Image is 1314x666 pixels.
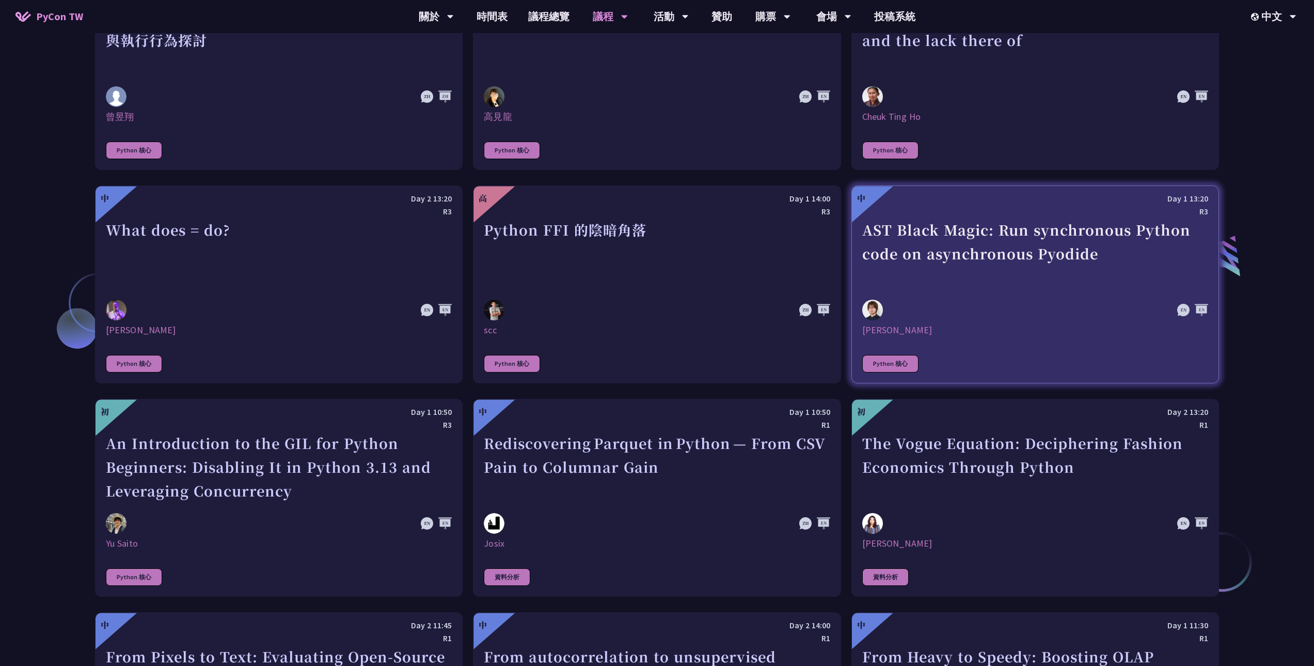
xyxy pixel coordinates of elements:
[484,632,830,645] div: R1
[106,192,452,205] div: Day 2 13:20
[106,513,126,534] img: Yu Saito
[862,513,883,534] img: Chantal Pino
[106,218,452,289] div: What does = do?
[473,399,841,597] a: 中 Day 1 10:50 R1 Rediscovering Parquet in Python — From CSV Pain to Columnar Gain Josix Josix 資料分析
[101,619,109,631] div: 中
[484,406,830,419] div: Day 1 10:50
[484,568,530,586] div: 資料分析
[862,86,883,107] img: Cheuk Ting Ho
[862,406,1208,419] div: Day 2 13:20
[484,513,504,534] img: Josix
[857,619,865,631] div: 中
[101,406,109,418] div: 初
[484,192,830,205] div: Day 1 14:00
[862,619,1208,632] div: Day 1 11:30
[484,218,830,289] div: Python FFI 的陰暗角落
[101,192,109,205] div: 中
[862,537,1208,550] div: [PERSON_NAME]
[862,431,1208,503] div: The Vogue Equation: Deciphering Fashion Economics Through Python
[106,324,452,336] div: [PERSON_NAME]
[484,142,540,159] div: Python 核心
[106,111,452,123] div: 曾昱翔
[106,619,452,632] div: Day 2 11:45
[5,4,93,29] a: PyCon TW
[484,111,830,123] div: 高見龍
[473,185,841,383] a: 高 Day 1 14:00 R3 Python FFI 的陰暗角落 scc scc Python 核心
[862,355,919,373] div: Python 核心
[484,419,830,431] div: R1
[484,355,540,373] div: Python 核心
[1251,13,1261,21] img: Locale Icon
[484,86,504,107] img: 高見龍
[484,300,504,320] img: scc
[36,9,83,24] span: PyCon TW
[15,11,31,22] img: Home icon of PyCon TW 2025
[857,406,865,418] div: 初
[106,5,452,76] div: 從 Closure 到 Late Binding：Python 變數作用域與執行行為探討
[862,568,909,586] div: 資料分析
[484,537,830,550] div: Josix
[862,192,1208,205] div: Day 1 13:20
[479,619,487,631] div: 中
[484,324,830,336] div: scc
[857,192,865,205] div: 中
[106,406,452,419] div: Day 1 10:50
[862,111,1208,123] div: Cheuk Ting Ho
[106,205,452,218] div: R3
[862,5,1208,76] div: Story About the Python GIL - its existance and the lack there of
[106,86,126,107] img: 曾昱翔
[106,142,162,159] div: Python 核心
[479,192,487,205] div: 高
[484,619,830,632] div: Day 2 14:00
[106,632,452,645] div: R1
[862,324,1208,336] div: [PERSON_NAME]
[106,568,162,586] div: Python 核心
[851,399,1219,597] a: 初 Day 2 13:20 R1 The Vogue Equation: Deciphering Fashion Economics Through Python Chantal Pino [P...
[95,185,463,383] a: 中 Day 2 13:20 R3 What does = do? Reuven M. Lerner [PERSON_NAME] Python 核心
[862,419,1208,431] div: R1
[95,399,463,597] a: 初 Day 1 10:50 R3 An Introduction to the GIL for Python Beginners: Disabling It in Python 3.13 and...
[862,142,919,159] div: Python 核心
[484,431,830,503] div: Rediscovering Parquet in Python — From CSV Pain to Columnar Gain
[106,300,126,322] img: Reuven M. Lerner
[484,205,830,218] div: R3
[862,632,1208,645] div: R1
[484,5,830,76] div: print("Hello World")，然後呢？
[862,218,1208,289] div: AST Black Magic: Run synchronous Python code on asynchronous Pyodide
[106,419,452,431] div: R3
[106,431,452,503] div: An Introduction to the GIL for Python Beginners: Disabling It in Python 3.13 and Leveraging Concu...
[106,537,452,550] div: Yu Saito
[106,355,162,373] div: Python 核心
[851,185,1219,383] a: 中 Day 1 13:20 R3 AST Black Magic: Run synchronous Python code on asynchronous Pyodide Yuichiro Ta...
[862,300,883,320] img: Yuichiro Tachibana
[479,406,487,418] div: 中
[862,205,1208,218] div: R3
